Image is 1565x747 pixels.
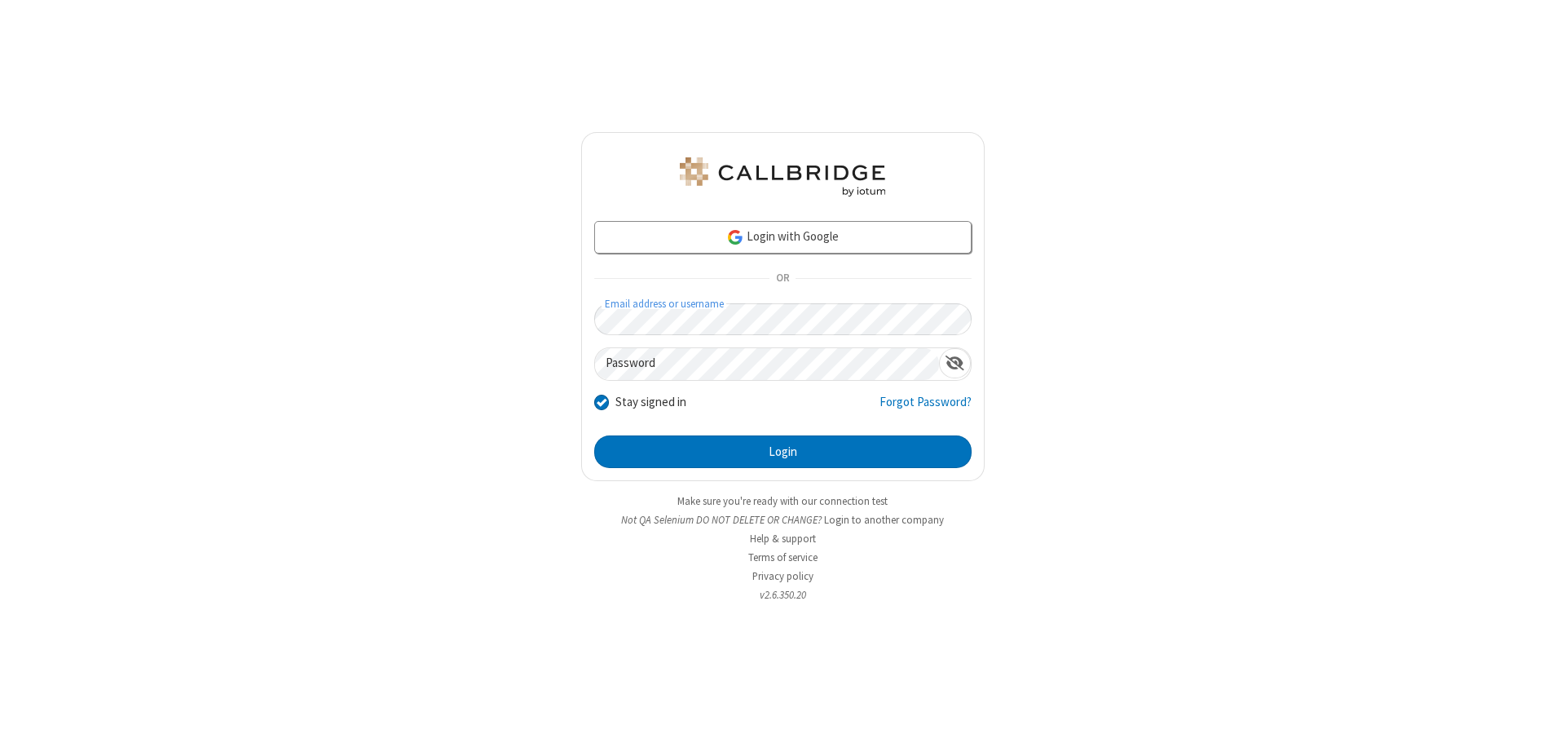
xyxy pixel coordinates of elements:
a: Help & support [750,532,816,546]
input: Password [595,348,939,380]
div: Show password [939,348,971,378]
a: Make sure you're ready with our connection test [677,494,888,508]
a: Terms of service [748,550,818,564]
a: Login with Google [594,221,972,254]
input: Email address or username [594,303,972,335]
button: Login to another company [824,512,944,528]
button: Login [594,435,972,468]
a: Privacy policy [752,569,813,583]
li: v2.6.350.20 [581,587,985,603]
img: QA Selenium DO NOT DELETE OR CHANGE [677,157,888,197]
label: Stay signed in [615,393,686,412]
li: Not QA Selenium DO NOT DELETE OR CHANGE? [581,512,985,528]
a: Forgot Password? [879,393,972,424]
span: OR [769,267,796,290]
img: google-icon.png [726,228,744,246]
